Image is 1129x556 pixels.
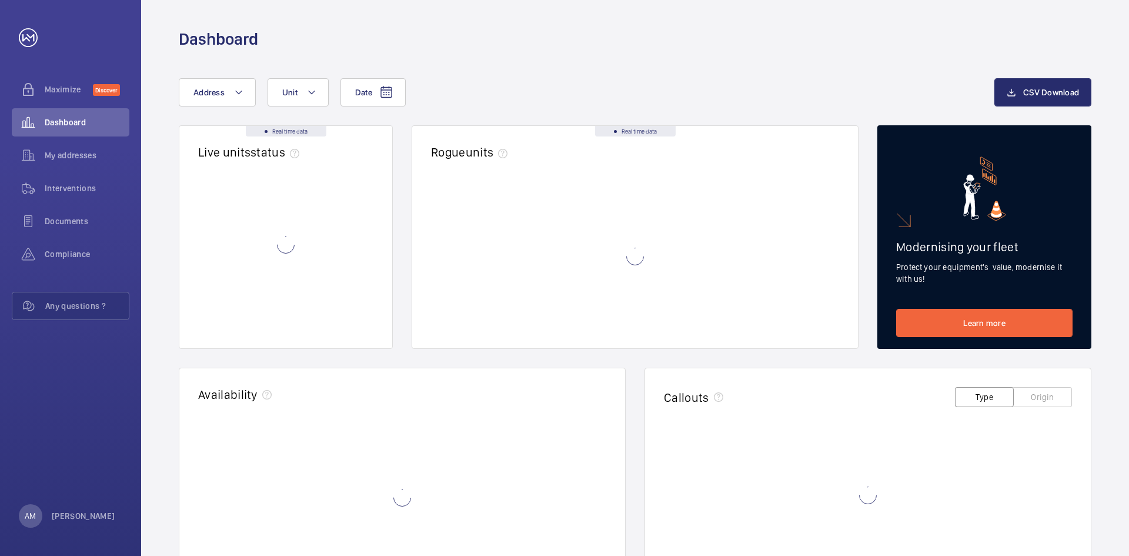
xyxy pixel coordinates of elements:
[45,215,129,227] span: Documents
[466,145,513,159] span: units
[896,261,1073,285] p: Protect your equipment's value, modernise it with us!
[198,387,258,402] h2: Availability
[340,78,406,106] button: Date
[1013,387,1072,407] button: Origin
[45,182,129,194] span: Interventions
[179,28,258,50] h1: Dashboard
[45,149,129,161] span: My addresses
[198,145,304,159] h2: Live units
[45,248,129,260] span: Compliance
[93,84,120,96] span: Discover
[994,78,1091,106] button: CSV Download
[1023,88,1079,97] span: CSV Download
[963,157,1006,221] img: marketing-card.svg
[355,88,372,97] span: Date
[431,145,512,159] h2: Rogue
[52,510,115,522] p: [PERSON_NAME]
[25,510,36,522] p: AM
[250,145,304,159] span: status
[282,88,298,97] span: Unit
[955,387,1014,407] button: Type
[193,88,225,97] span: Address
[45,84,93,95] span: Maximize
[896,309,1073,337] a: Learn more
[179,78,256,106] button: Address
[246,126,326,136] div: Real time data
[595,126,676,136] div: Real time data
[664,390,709,405] h2: Callouts
[896,239,1073,254] h2: Modernising your fleet
[45,116,129,128] span: Dashboard
[45,300,129,312] span: Any questions ?
[268,78,329,106] button: Unit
